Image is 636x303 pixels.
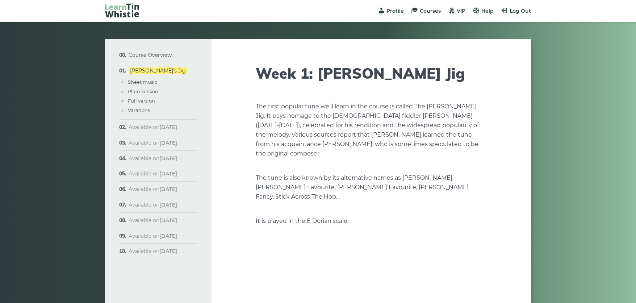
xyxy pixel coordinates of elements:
a: Courses [411,8,441,14]
span: Courses [420,8,441,14]
a: VIP [448,8,465,14]
span: Available on [129,233,177,239]
span: Available on [129,217,177,224]
a: Help [473,8,494,14]
span: Log Out [510,8,531,14]
span: Help [481,8,494,14]
a: Plain version [128,88,158,94]
span: Available on [129,124,177,130]
strong: [DATE] [159,202,177,208]
h1: Week 1: [PERSON_NAME] Jig [256,65,487,82]
strong: [DATE] [159,217,177,224]
span: VIP [457,8,465,14]
a: Sheet music [128,79,157,85]
a: [PERSON_NAME]’s Jig [129,67,187,74]
span: Available on [129,155,177,162]
span: Available on [129,248,177,254]
span: Available on [129,186,177,192]
a: Profile [378,8,404,14]
strong: [DATE] [159,233,177,239]
a: Course Overview [129,52,172,58]
a: Full version [128,98,155,104]
strong: [DATE] [159,124,177,130]
span: Profile [386,8,404,14]
strong: [DATE] [159,170,177,177]
p: It is played in the E Dorian scale. [256,216,487,226]
p: The tune is also known by its alternative names as [PERSON_NAME], [PERSON_NAME] Favourite, [PERSO... [256,173,487,202]
strong: [DATE] [159,248,177,254]
strong: [DATE] [159,155,177,162]
strong: [DATE] [159,186,177,192]
a: Varations [128,107,150,113]
img: LearnTinWhistle.com [105,3,139,17]
strong: [DATE] [159,140,177,146]
span: Available on [129,140,177,146]
span: Available on [129,202,177,208]
p: The first popular tune we’ll learn in the course is called The [PERSON_NAME] Jig. It pays homage ... [256,102,487,158]
a: Log Out [501,8,531,14]
span: Available on [129,170,177,177]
